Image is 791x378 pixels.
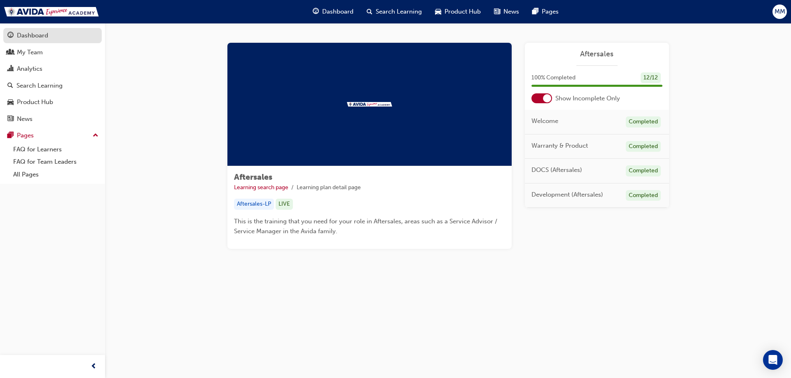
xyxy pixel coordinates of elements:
[234,172,272,182] span: Aftersales
[17,64,42,74] div: Analytics
[3,95,102,110] a: Product Hub
[7,65,14,73] span: chart-icon
[428,3,487,20] a: car-iconProduct Hub
[234,184,288,191] a: Learning search page
[487,3,526,20] a: news-iconNews
[555,94,620,103] span: Show Incomplete Only
[16,81,63,90] div: Search Learning
[641,72,661,83] div: 12 / 12
[7,99,14,106] span: car-icon
[234,218,499,235] span: This is the training that you need for your role in Aftersales, areas such as a Service Advisor /...
[3,26,102,128] button: DashboardMy TeamAnalyticsSearch LearningProduct HubNews
[3,128,102,143] button: Pages
[435,7,441,17] span: car-icon
[626,116,661,128] div: Completed
[276,199,293,210] div: LIVE
[7,32,14,39] span: guage-icon
[626,165,661,176] div: Completed
[91,362,97,372] span: prev-icon
[376,7,422,16] span: Search Learning
[526,3,565,20] a: pages-iconPages
[367,7,372,17] span: search-icon
[531,165,582,175] span: DOCS (Aftersales)
[93,130,98,141] span: up-icon
[297,183,361,192] li: Learning plan detail page
[503,7,519,16] span: News
[7,116,14,123] span: news-icon
[772,5,787,19] button: MM
[306,3,360,20] a: guage-iconDashboard
[3,61,102,77] a: Analytics
[3,45,102,60] a: My Team
[347,102,392,107] img: Trak
[10,155,102,168] a: FAQ for Team Leaders
[531,190,603,199] span: Development (Aftersales)
[17,131,34,140] div: Pages
[10,143,102,156] a: FAQ for Learners
[17,97,53,107] div: Product Hub
[7,49,14,56] span: people-icon
[626,141,661,152] div: Completed
[17,48,43,57] div: My Team
[494,7,500,17] span: news-icon
[3,78,102,93] a: Search Learning
[10,168,102,181] a: All Pages
[445,7,481,16] span: Product Hub
[4,7,99,16] img: Trak
[313,7,319,17] span: guage-icon
[531,73,576,83] span: 100 % Completed
[17,114,33,124] div: News
[542,7,559,16] span: Pages
[322,7,353,16] span: Dashboard
[360,3,428,20] a: search-iconSearch Learning
[7,132,14,139] span: pages-icon
[3,28,102,43] a: Dashboard
[17,31,48,40] div: Dashboard
[234,199,274,210] div: Aftersales-LP
[3,111,102,127] a: News
[531,49,662,59] a: Aftersales
[531,141,588,151] span: Warranty & Product
[7,82,13,90] span: search-icon
[626,190,661,201] div: Completed
[531,116,558,126] span: Welcome
[763,350,783,370] div: Open Intercom Messenger
[532,7,538,17] span: pages-icon
[775,7,785,16] span: MM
